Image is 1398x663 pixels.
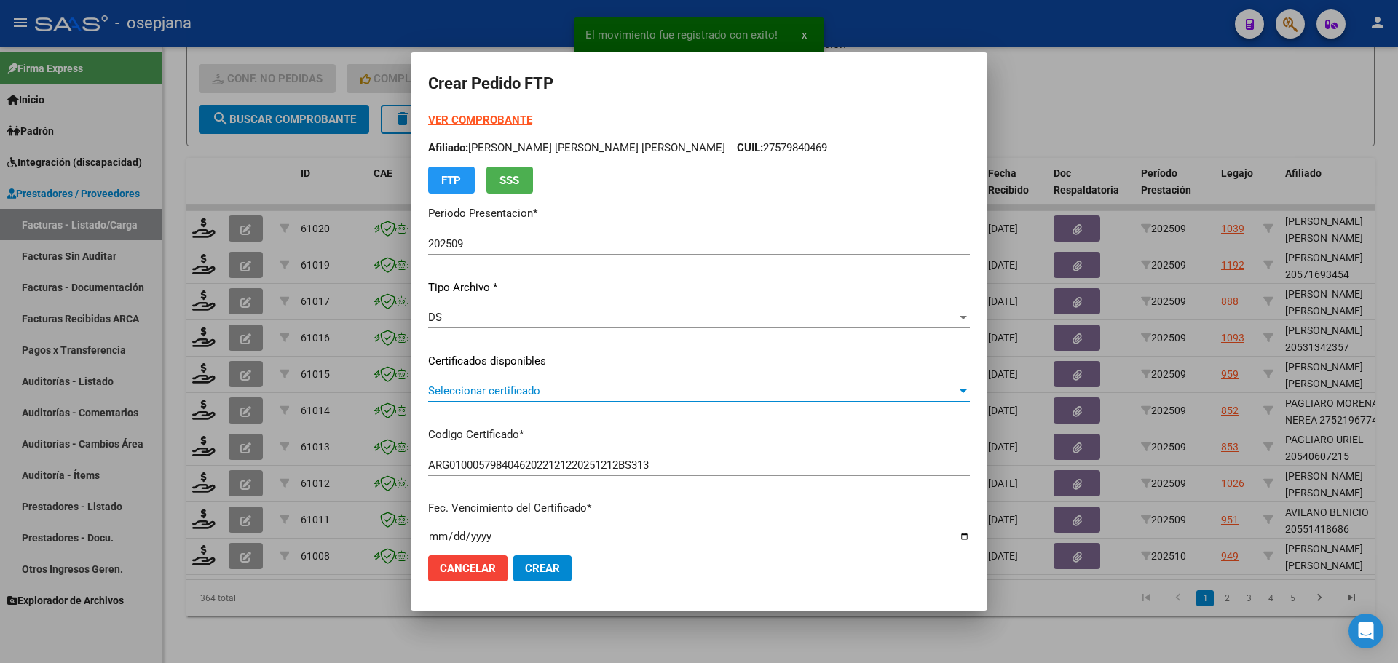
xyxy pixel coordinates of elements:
[440,562,496,575] span: Cancelar
[428,555,508,581] button: Cancelar
[428,140,970,156] p: [PERSON_NAME] [PERSON_NAME] [PERSON_NAME] 27579840469
[428,426,970,443] p: Codigo Certificado
[486,167,533,194] button: SSS
[428,141,468,154] span: Afiliado:
[428,353,970,370] p: Certificados disponibles
[428,70,970,98] h2: Crear Pedido FTP
[428,167,475,194] button: FTP
[428,384,957,397] span: Seleccionar certificado
[513,555,572,581] button: Crear
[525,562,560,575] span: Crear
[500,174,520,187] span: SSS
[428,205,970,222] p: Periodo Presentacion
[442,174,462,187] span: FTP
[428,279,970,296] p: Tipo Archivo *
[1348,614,1383,648] div: Open Intercom Messenger
[428,311,442,324] span: DS
[428,500,970,517] p: Fec. Vencimiento del Certificado
[428,114,532,127] a: VER COMPROBANTE
[737,141,763,154] span: CUIL:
